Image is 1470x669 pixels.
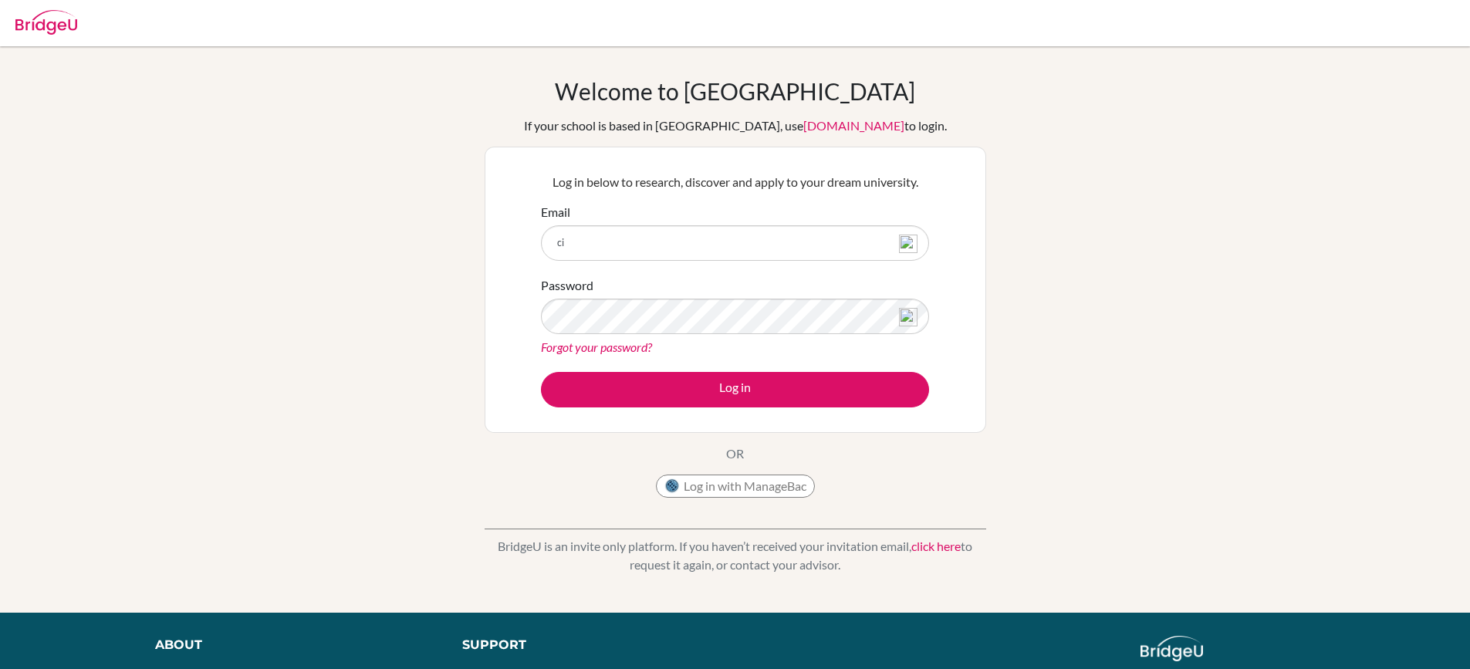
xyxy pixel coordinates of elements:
[541,372,929,407] button: Log in
[541,340,652,354] a: Forgot your password?
[1141,636,1203,661] img: logo_white@2x-f4f0deed5e89b7ecb1c2cc34c3e3d731f90f0f143d5ea2071677605dd97b5244.png
[524,117,947,135] div: If your school is based in [GEOGRAPHIC_DATA], use to login.
[899,308,917,326] img: npw-badge-icon-locked.svg
[541,173,929,191] p: Log in below to research, discover and apply to your dream university.
[155,636,427,654] div: About
[656,475,815,498] button: Log in with ManageBac
[485,537,986,574] p: BridgeU is an invite only platform. If you haven’t received your invitation email, to request it ...
[462,636,717,654] div: Support
[803,118,904,133] a: [DOMAIN_NAME]
[726,444,744,463] p: OR
[911,539,961,553] a: click here
[555,77,915,105] h1: Welcome to [GEOGRAPHIC_DATA]
[541,276,593,295] label: Password
[899,235,917,253] img: npw-badge-icon-locked.svg
[15,10,77,35] img: Bridge-U
[541,203,570,221] label: Email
